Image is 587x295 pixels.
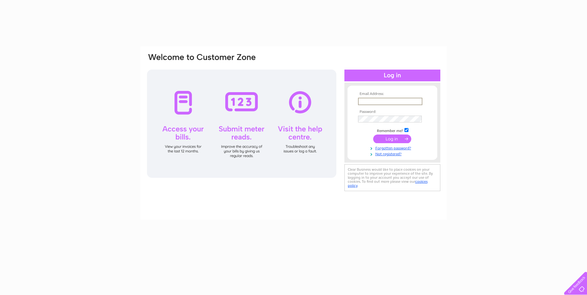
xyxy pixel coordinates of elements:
[344,164,440,191] div: Clear Business would like to place cookies on your computer to improve your experience of the sit...
[348,179,428,188] a: cookies policy
[356,110,428,114] th: Password:
[358,151,428,156] a: Not registered?
[373,135,411,143] input: Submit
[356,92,428,96] th: Email Address:
[358,145,428,151] a: Forgotten password?
[356,127,428,133] td: Remember me?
